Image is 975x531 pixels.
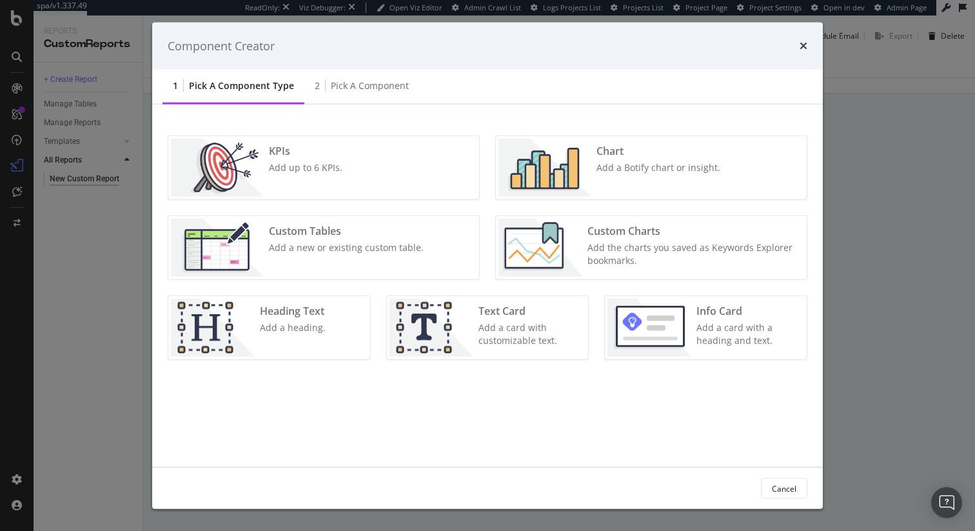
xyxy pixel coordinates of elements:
[269,241,424,254] div: Add a new or existing custom table.
[269,161,342,174] div: Add up to 6 KPIs.
[498,219,582,277] img: Chdk0Fza.png
[189,79,294,92] div: Pick a Component type
[269,144,342,159] div: KPIs
[152,22,823,509] div: modal
[315,79,320,92] div: 2
[260,321,326,334] div: Add a heading.
[478,321,581,347] div: Add a card with customizable text.
[587,241,799,267] div: Add the charts you saved as Keywords Explorer bookmarks.
[607,299,691,357] img: 9fcGIRyhgxRLRpur6FCk681sBQ4rDmX99LnU5EkywwAAAAAElFTkSuQmCC
[696,321,799,347] div: Add a card with a heading and text.
[173,79,178,92] div: 1
[772,483,796,494] div: Cancel
[931,487,962,518] div: Open Intercom Messenger
[498,139,591,197] img: BHjNRGjj.png
[596,161,720,174] div: Add a Botify chart or insight.
[331,79,409,92] div: Pick a Component
[389,299,473,357] img: CIPqJSrR.png
[761,478,807,499] button: Cancel
[587,224,799,239] div: Custom Charts
[171,219,264,277] img: CzM_nd8v.png
[168,37,275,54] div: Component Creator
[171,299,255,357] img: CtJ9-kHf.png
[696,304,799,319] div: Info Card
[269,224,424,239] div: Custom Tables
[478,304,581,319] div: Text Card
[800,37,807,54] div: times
[596,144,720,159] div: Chart
[171,139,264,197] img: __UUOcd1.png
[260,304,326,319] div: Heading Text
